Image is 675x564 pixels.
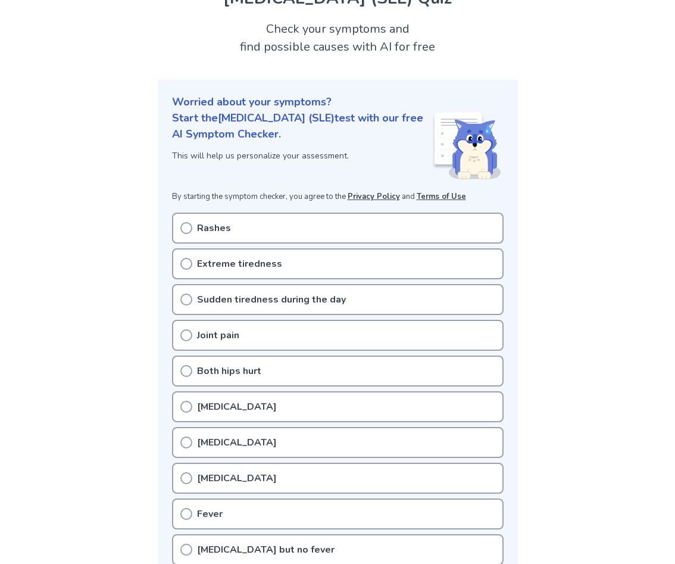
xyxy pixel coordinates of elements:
[197,364,261,378] p: Both hips hurt
[197,328,239,342] p: Joint pain
[172,110,432,142] p: Start the [MEDICAL_DATA] (SLE) test with our free AI Symptom Checker.
[197,543,335,557] p: [MEDICAL_DATA] but no fever
[158,20,518,56] h2: Check your symptoms and find possible causes with AI for free
[172,94,504,110] p: Worried about your symptoms?
[197,471,277,485] p: [MEDICAL_DATA]
[197,292,346,307] p: Sudden tiredness during the day
[197,257,282,271] p: Extreme tiredness
[197,435,277,450] p: [MEDICAL_DATA]
[172,191,504,203] p: By starting the symptom checker, you agree to the and
[197,507,223,521] p: Fever
[432,113,501,179] img: Shiba
[417,191,466,202] a: Terms of Use
[197,221,231,235] p: Rashes
[348,191,400,202] a: Privacy Policy
[172,149,432,162] p: This will help us personalize your assessment.
[197,400,277,414] p: [MEDICAL_DATA]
